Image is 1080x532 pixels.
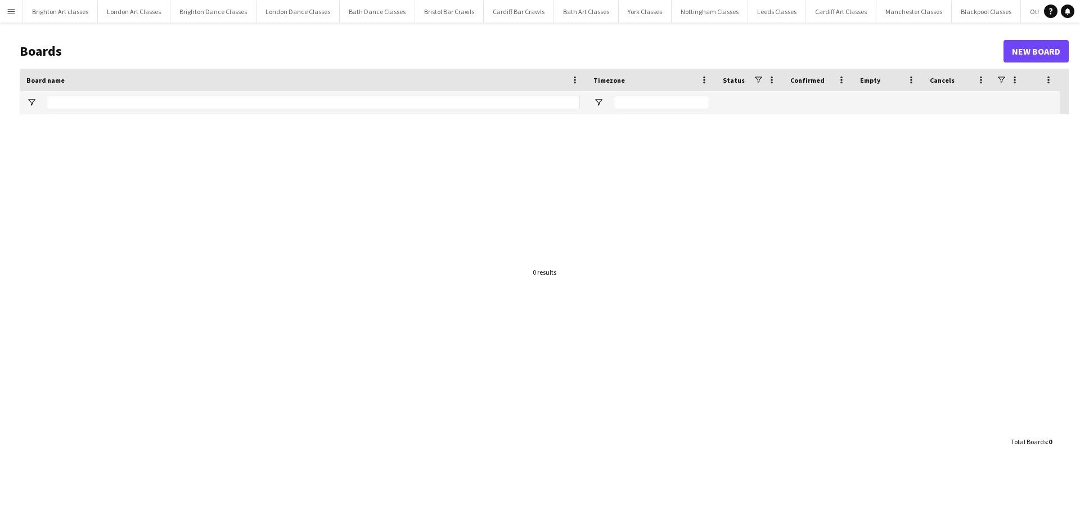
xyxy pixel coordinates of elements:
button: Open Filter Menu [26,97,37,108]
button: Nottingham Classes [672,1,748,23]
span: Total Boards [1011,437,1047,446]
button: Cardiff Art Classes [806,1,876,23]
a: New Board [1003,40,1069,62]
input: Board name Filter Input [47,96,580,109]
button: London Art Classes [98,1,170,23]
button: Brighton Dance Classes [170,1,256,23]
h1: Boards [20,43,1003,60]
button: Manchester Classes [876,1,952,23]
span: Cancels [930,76,955,84]
div: : [1011,431,1052,453]
button: Leeds Classes [748,1,806,23]
input: Timezone Filter Input [614,96,709,109]
button: Brighton Art classes [23,1,98,23]
button: Cardiff Bar Crawls [484,1,554,23]
button: London Dance Classes [256,1,340,23]
span: Confirmed [790,76,825,84]
span: Status [723,76,745,84]
div: 0 results [533,268,556,276]
span: Board name [26,76,65,84]
button: Bristol Bar Crawls [415,1,484,23]
button: Bath Dance Classes [340,1,415,23]
span: Empty [860,76,880,84]
span: 0 [1048,437,1052,446]
button: Other Cities [1021,1,1073,23]
button: Blackpool Classes [952,1,1021,23]
span: Timezone [593,76,625,84]
button: Bath Art Classes [554,1,619,23]
button: Open Filter Menu [593,97,604,108]
button: York Classes [619,1,672,23]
